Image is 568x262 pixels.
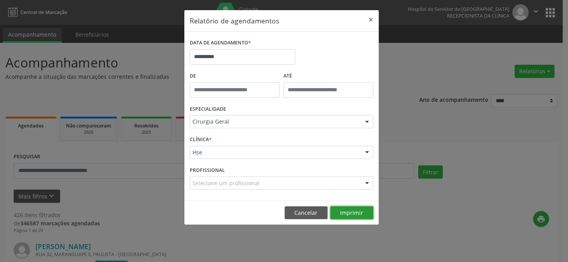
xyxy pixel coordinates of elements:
label: CLÍNICA [190,134,212,146]
h5: Relatório de agendamentos [190,16,279,26]
label: ESPECIALIDADE [190,103,226,115]
button: Imprimir [330,206,373,220]
span: Hse [192,149,357,156]
label: De [190,70,280,82]
button: Cancelar [285,206,328,220]
label: ATÉ [283,70,373,82]
span: Selecione um profissional [192,179,260,187]
button: Close [363,10,379,29]
label: DATA DE AGENDAMENTO [190,37,251,49]
span: Cirurgia Geral [192,118,357,126]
